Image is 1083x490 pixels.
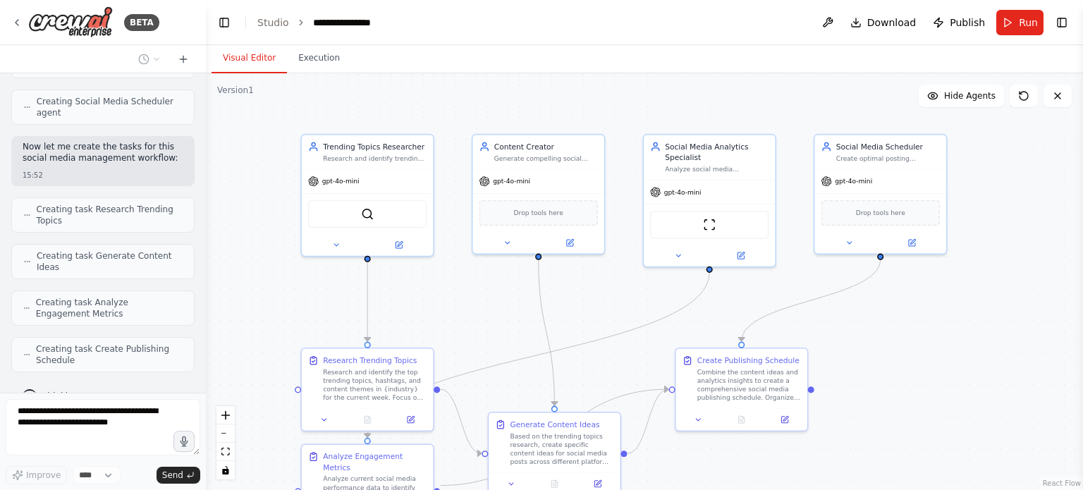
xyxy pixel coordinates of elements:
[172,51,195,68] button: Start a new chat
[719,413,764,426] button: No output available
[697,368,801,403] div: Combine the content ideas and analytics insights to create a comprehensive social media publishin...
[927,10,991,35] button: Publish
[323,451,427,472] div: Analyze Engagement Metrics
[664,188,702,196] span: gpt-4o-mini
[36,297,183,319] span: Creating task Analyze Engagement Metrics
[1043,479,1081,487] a: React Flow attribution
[323,368,427,403] div: Research and identify the top trending topics, hashtags, and content themes in {industry} for the...
[28,6,113,38] img: Logo
[856,207,905,218] span: Drop tools here
[216,406,235,479] div: React Flow controls
[42,391,87,402] span: Thinking...
[362,262,373,342] g: Edge from bbc144b6-b4f2-4309-a989-194a24dfc2bd to 1e9409ed-6d83-4362-909b-c1f48888d01c
[345,413,390,426] button: No output available
[703,219,716,231] img: ScrapeWebsiteTool
[494,141,598,152] div: Content Creator
[124,14,159,31] div: BETA
[580,477,616,490] button: Open in side panel
[1019,16,1038,30] span: Run
[766,413,803,426] button: Open in side panel
[362,272,715,438] g: Edge from 3ce51d68-408d-4dd1-a8bd-d86a4e71b208 to d781d0f9-e4e0-4756-807b-12416eab2126
[173,431,195,452] button: Click to speak your automation idea
[836,154,940,163] div: Create optimal posting schedules, coordinate content distribution across multiple platforms, and ...
[287,44,351,73] button: Execution
[162,470,183,481] span: Send
[361,207,374,220] img: SerperDevTool
[323,141,427,152] div: Trending Topics Researcher
[814,134,947,255] div: Social Media SchedulerCreate optimal posting schedules, coordinate content distribution across mu...
[300,348,434,431] div: Research Trending TopicsResearch and identify the top trending topics, hashtags, and content them...
[36,343,183,366] span: Creating task Create Publishing Schedule
[539,236,600,249] button: Open in side panel
[23,142,183,164] p: Now let me create the tasks for this social media management workflow:
[369,238,429,251] button: Open in side panel
[392,413,429,426] button: Open in side panel
[736,259,886,342] g: Edge from e7f671f1-040b-4622-ac65-20f19f8d47f6 to 20b3529c-aa11-483c-953e-490d40b109c0
[37,250,183,273] span: Creating task Generate Content Ideas
[217,85,254,96] div: Version 1
[996,10,1044,35] button: Run
[493,177,530,185] span: gpt-4o-mini
[212,44,287,73] button: Visual Editor
[37,96,183,118] span: Creating Social Media Scheduler agent
[836,141,940,152] div: Social Media Scheduler
[510,432,614,467] div: Based on the trending topics research, create specific content ideas for social media posts acros...
[494,154,598,163] div: Generate compelling social media content ideas, captions, and post concepts for {industry} based ...
[533,259,560,406] g: Edge from 9509d74f-31d3-40de-b25f-0a4fc820dfd4 to 99a3b2c1-5dfa-49b7-bac0-ef188d569912
[300,134,434,257] div: Trending Topics ResearcherResearch and identify trending topics, hashtags, and content themes in ...
[216,424,235,443] button: zoom out
[919,85,1004,107] button: Hide Agents
[37,204,183,226] span: Creating task Research Trending Topics
[697,355,800,366] div: Create Publishing Schedule
[216,406,235,424] button: zoom in
[133,51,166,68] button: Switch to previous chat
[23,170,183,180] div: 15:52
[665,141,769,162] div: Social Media Analytics Specialist
[514,207,563,218] span: Drop tools here
[6,466,67,484] button: Improve
[216,461,235,479] button: toggle interactivity
[867,16,917,30] span: Download
[532,477,577,490] button: No output available
[835,177,872,185] span: gpt-4o-mini
[881,236,942,249] button: Open in side panel
[950,16,985,30] span: Publish
[665,165,769,173] div: Analyze social media engagement metrics, identify performance patterns, and provide data-driven i...
[1052,13,1072,32] button: Show right sidebar
[214,13,234,32] button: Hide left sidebar
[711,250,771,262] button: Open in side panel
[157,467,200,484] button: Send
[845,10,922,35] button: Download
[441,384,482,459] g: Edge from 1e9409ed-6d83-4362-909b-c1f48888d01c to 99a3b2c1-5dfa-49b7-bac0-ef188d569912
[472,134,605,255] div: Content CreatorGenerate compelling social media content ideas, captions, and post concepts for {i...
[216,443,235,461] button: fit view
[257,17,289,28] a: Studio
[944,90,996,102] span: Hide Agents
[510,419,600,430] div: Generate Content Ideas
[323,154,427,163] div: Research and identify trending topics, hashtags, and content themes in {industry} to inform conte...
[675,348,808,431] div: Create Publishing ScheduleCombine the content ideas and analytics insights to create a comprehens...
[257,16,383,30] nav: breadcrumb
[642,134,776,267] div: Social Media Analytics SpecialistAnalyze social media engagement metrics, identify performance pa...
[322,177,360,185] span: gpt-4o-mini
[323,355,417,366] div: Research Trending Topics
[26,470,61,481] span: Improve
[628,384,669,459] g: Edge from 99a3b2c1-5dfa-49b7-bac0-ef188d569912 to 20b3529c-aa11-483c-953e-490d40b109c0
